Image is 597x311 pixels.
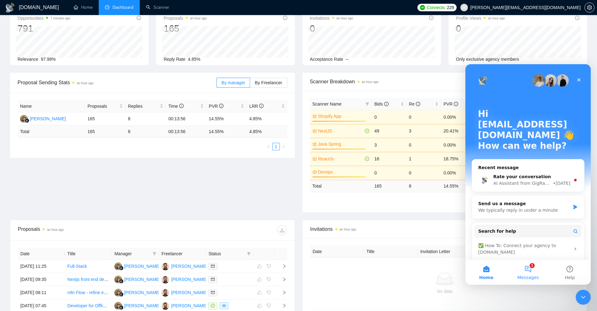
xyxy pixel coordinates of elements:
span: Manager [114,250,150,257]
img: gigradar-bm.png [119,305,123,310]
a: AA[PERSON_NAME] [161,290,207,295]
span: By manager [222,80,245,85]
span: Opportunities [18,14,70,22]
span: check-circle [365,157,369,161]
img: ES [114,262,122,270]
a: Java Spring [318,141,368,148]
span: Acceptance Rate [310,57,343,62]
td: 1 [406,152,441,166]
td: 00:13:56 [166,112,206,126]
a: Nextjs front end design focused web developer [67,277,159,282]
span: Invitations [310,225,579,233]
a: 1 [273,143,280,150]
span: Reply Rate [164,57,185,62]
span: mail [211,277,215,281]
li: Next Page [280,143,287,150]
span: filter [364,99,370,109]
th: Freelancer [159,248,206,260]
span: filter [151,249,158,258]
span: Replies [128,103,159,110]
img: gigradar-bm.png [119,279,123,283]
div: 791 [18,23,70,34]
span: right [277,303,286,308]
span: 4.85% [188,57,201,62]
span: message [211,304,215,308]
span: info-circle [429,16,433,20]
a: NextJS [318,127,364,134]
img: upwork-logo.png [420,5,425,10]
time: an hour ago [47,228,64,231]
span: 97.98% [41,57,55,62]
img: ES [20,115,28,123]
img: ES [114,289,122,297]
span: info-circle [283,16,287,20]
td: 8 [125,126,166,138]
a: ES[PERSON_NAME] [114,263,160,268]
span: info-circle [179,104,184,108]
span: PVR [209,104,223,109]
th: Date [310,246,364,258]
th: Invitation Letter [418,246,472,258]
span: info-circle [137,16,141,20]
iframe: Intercom live chat [465,64,591,285]
time: an hour ago [340,228,356,231]
span: Connects: [427,4,446,11]
td: 0 [406,110,441,124]
a: ReactJs [318,155,364,162]
div: [PERSON_NAME] [124,302,160,309]
td: Full-Stack [65,260,112,273]
time: an hour ago [337,17,353,20]
td: 0 [406,138,441,152]
div: [PERSON_NAME] [30,115,66,122]
img: gigradar-bm.png [25,118,29,123]
td: 16 [372,152,406,166]
td: Total [18,126,85,138]
td: 8 [125,112,166,126]
div: [PERSON_NAME] [124,289,160,296]
span: right [277,290,286,295]
span: mail [211,264,215,268]
span: LRR [249,104,264,109]
img: gigradar-bm.png [119,292,123,297]
img: gigradar-bm.png [119,266,123,270]
div: [PERSON_NAME] [171,302,207,309]
a: ES[PERSON_NAME] [114,290,160,295]
button: right [280,143,287,150]
span: filter [246,249,252,258]
td: 20.41% [441,124,475,138]
span: download [277,228,287,233]
img: logo [5,3,15,13]
span: info-circle [259,104,264,108]
div: [PERSON_NAME] [171,276,207,283]
span: dashboard [105,5,109,9]
span: Profile Views [456,14,505,22]
td: 0.00% [441,110,475,124]
span: eye [222,304,226,308]
a: Full-Stack [67,264,87,269]
span: Proposals [87,103,118,110]
span: setting [585,5,594,10]
span: right [277,277,286,282]
div: [PERSON_NAME] [171,289,207,296]
img: AA [161,289,169,297]
span: Relevance [18,57,38,62]
td: [DATE] 08:11 [18,286,65,299]
td: 18.75% [441,152,475,166]
div: Proposals [18,225,152,235]
th: Replies [125,100,166,112]
td: 3 [406,124,441,138]
span: Scanner Breakdown [310,78,580,86]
